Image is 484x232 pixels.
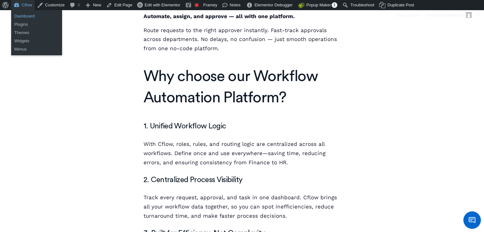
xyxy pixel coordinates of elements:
[144,26,341,53] p: Route requests to the right approver instantly. Fast-track approvals across departments. No delay...
[195,3,199,7] div: Needs improvement
[11,29,62,37] a: Themes
[145,3,180,7] span: Edit with Elementor
[11,10,62,31] ul: Cflow
[11,45,62,53] a: Menus
[11,37,62,45] a: Widgets
[144,176,243,184] strong: 2. Centralized Process Visibility
[11,20,62,29] a: Plugins
[11,27,62,55] ul: Cflow
[144,13,295,19] strong: Automate, assign, and approve — all with one platform.
[144,193,341,221] p: Track every request, approval, and task in one dashboard. Cflow brings all your workflow data tog...
[144,140,341,167] p: With Cflow, roles, rules, and routing logic are centralized across all workflows. Define once and...
[11,12,62,20] a: Dashboard
[463,211,481,229] span: Chat Widget
[332,2,337,8] span: 1
[144,122,226,130] strong: 1. Unified Workflow Logic
[439,13,464,17] span: KrishnaRahul
[424,10,474,20] a: Howdy,
[144,66,341,108] h2: Why choose our Workflow Automation Platform?
[392,10,424,20] div: Clear Caches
